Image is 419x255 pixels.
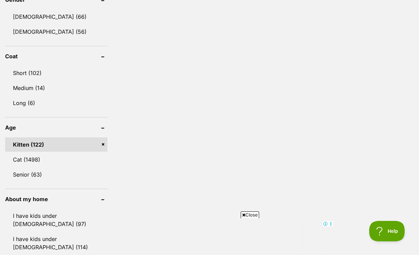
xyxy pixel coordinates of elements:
header: Coat [5,53,107,59]
a: Senior (63) [5,167,107,182]
a: I have kids under [DEMOGRAPHIC_DATA] (97) [5,209,107,231]
a: Short (102) [5,66,107,80]
a: [DEMOGRAPHIC_DATA] (66) [5,10,107,24]
iframe: Help Scout Beacon - Open [369,221,405,241]
a: [DEMOGRAPHIC_DATA] (56) [5,25,107,39]
a: I have kids under [DEMOGRAPHIC_DATA] (114) [5,232,107,254]
iframe: Advertisement [86,221,334,252]
header: About my home [5,196,107,202]
a: Medium (14) [5,81,107,95]
a: Long (6) [5,96,107,110]
span: Close [241,211,259,218]
header: Age [5,124,107,131]
a: Cat (1498) [5,152,107,167]
a: Kitten (122) [5,137,107,152]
